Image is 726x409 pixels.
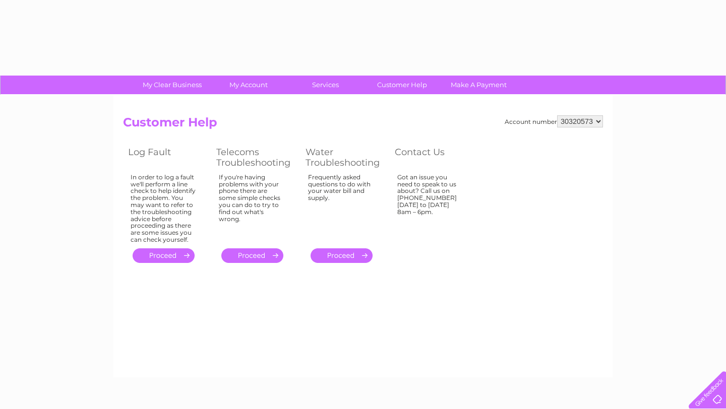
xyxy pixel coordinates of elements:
[219,174,285,239] div: If you're having problems with your phone there are some simple checks you can do to try to find ...
[390,144,478,171] th: Contact Us
[211,144,300,171] th: Telecoms Troubleshooting
[284,76,367,94] a: Services
[131,174,196,243] div: In order to log a fault we'll perform a line check to help identify the problem. You may want to ...
[131,76,214,94] a: My Clear Business
[311,248,373,263] a: .
[207,76,290,94] a: My Account
[397,174,463,239] div: Got an issue you need to speak to us about? Call us on [PHONE_NUMBER] [DATE] to [DATE] 8am – 6pm.
[300,144,390,171] th: Water Troubleshooting
[505,115,603,127] div: Account number
[221,248,283,263] a: .
[123,115,603,134] h2: Customer Help
[360,76,444,94] a: Customer Help
[308,174,375,239] div: Frequently asked questions to do with your water bill and supply.
[123,144,211,171] th: Log Fault
[437,76,520,94] a: Make A Payment
[133,248,195,263] a: .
